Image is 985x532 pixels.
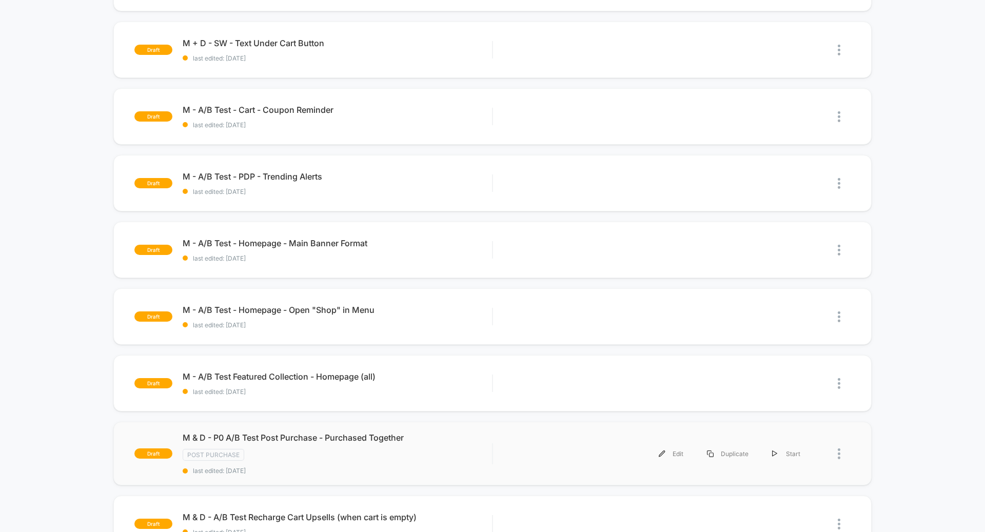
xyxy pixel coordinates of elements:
span: draft [134,111,172,122]
img: close [838,45,840,55]
img: close [838,378,840,389]
img: close [838,111,840,122]
span: draft [134,519,172,529]
span: last edited: [DATE] [183,388,492,396]
div: Edit [647,442,695,465]
span: last edited: [DATE] [183,188,492,195]
span: M & D - A/B Test Recharge Cart Upsells (when cart is empty) [183,512,492,522]
span: M - A/B Test - Cart - Coupon Reminder [183,105,492,115]
span: M - A/B Test - PDP - Trending Alerts [183,171,492,182]
span: M & D - P0 A/B Test Post Purchase - Purchased Together [183,432,492,443]
span: draft [134,45,172,55]
span: Post Purchase [183,449,244,461]
span: draft [134,245,172,255]
span: M - A/B Test - Homepage - Open "Shop" in Menu [183,305,492,315]
span: last edited: [DATE] [183,467,492,475]
img: close [838,178,840,189]
div: Start [760,442,812,465]
span: draft [134,311,172,322]
span: last edited: [DATE] [183,254,492,262]
img: close [838,245,840,255]
span: M - A/B Test - Homepage - Main Banner Format [183,238,492,248]
span: last edited: [DATE] [183,121,492,129]
img: menu [707,450,714,457]
span: last edited: [DATE] [183,54,492,62]
img: close [838,448,840,459]
img: menu [659,450,665,457]
span: draft [134,178,172,188]
img: close [838,519,840,529]
span: M + D - SW - Text Under Cart Button [183,38,492,48]
img: menu [772,450,777,457]
span: last edited: [DATE] [183,321,492,329]
span: draft [134,378,172,388]
div: Duplicate [695,442,760,465]
span: M - A/B Test Featured Collection - Homepage (all) [183,371,492,382]
img: close [838,311,840,322]
span: draft [134,448,172,459]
